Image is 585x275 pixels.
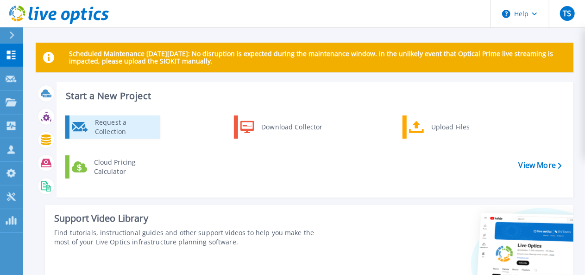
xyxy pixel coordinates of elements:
h3: Start a New Project [66,91,561,101]
a: Upload Files [403,115,497,139]
a: Download Collector [234,115,329,139]
div: Cloud Pricing Calculator [89,158,158,176]
p: Scheduled Maintenance [DATE][DATE]: No disruption is expected during the maintenance window. In t... [69,50,566,65]
a: Cloud Pricing Calculator [65,155,160,179]
div: Upload Files [427,118,495,136]
a: View More [519,161,562,170]
div: Request a Collection [90,118,158,136]
div: Support Video Library [54,212,329,224]
div: Download Collector [257,118,327,136]
a: Request a Collection [65,115,160,139]
div: Find tutorials, instructional guides and other support videos to help you make the most of your L... [54,228,329,247]
span: TS [563,10,571,17]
